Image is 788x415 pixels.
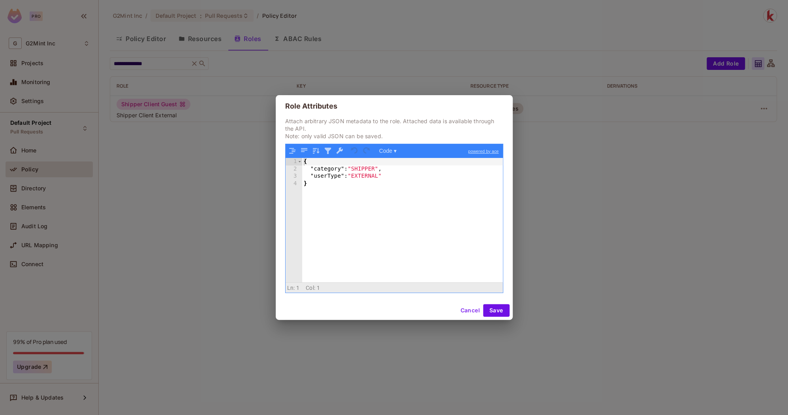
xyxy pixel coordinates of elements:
[350,146,360,156] button: Undo last action (Ctrl+Z)
[286,180,302,188] div: 4
[464,144,502,158] a: powered by ace
[287,146,297,156] button: Format JSON data, with proper indentation and line feeds (Ctrl+I)
[483,304,510,317] button: Save
[311,146,321,156] button: Sort contents
[306,285,315,291] span: Col:
[287,285,295,291] span: Ln:
[286,158,302,165] div: 1
[276,95,513,117] h2: Role Attributes
[323,146,333,156] button: Filter, sort, or transform contents
[286,173,302,180] div: 3
[299,146,309,156] button: Compact JSON data, remove all whitespaces (Ctrl+Shift+I)
[457,304,483,317] button: Cancel
[285,117,503,140] p: Attach arbitrary JSON metadata to the role. Attached data is available through the API. Note: onl...
[286,165,302,173] div: 2
[317,285,320,291] span: 1
[296,285,299,291] span: 1
[376,146,399,156] button: Code ▾
[361,146,372,156] button: Redo (Ctrl+Shift+Z)
[335,146,345,156] button: Repair JSON: fix quotes and escape characters, remove comments and JSONP notation, turn JavaScrip...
